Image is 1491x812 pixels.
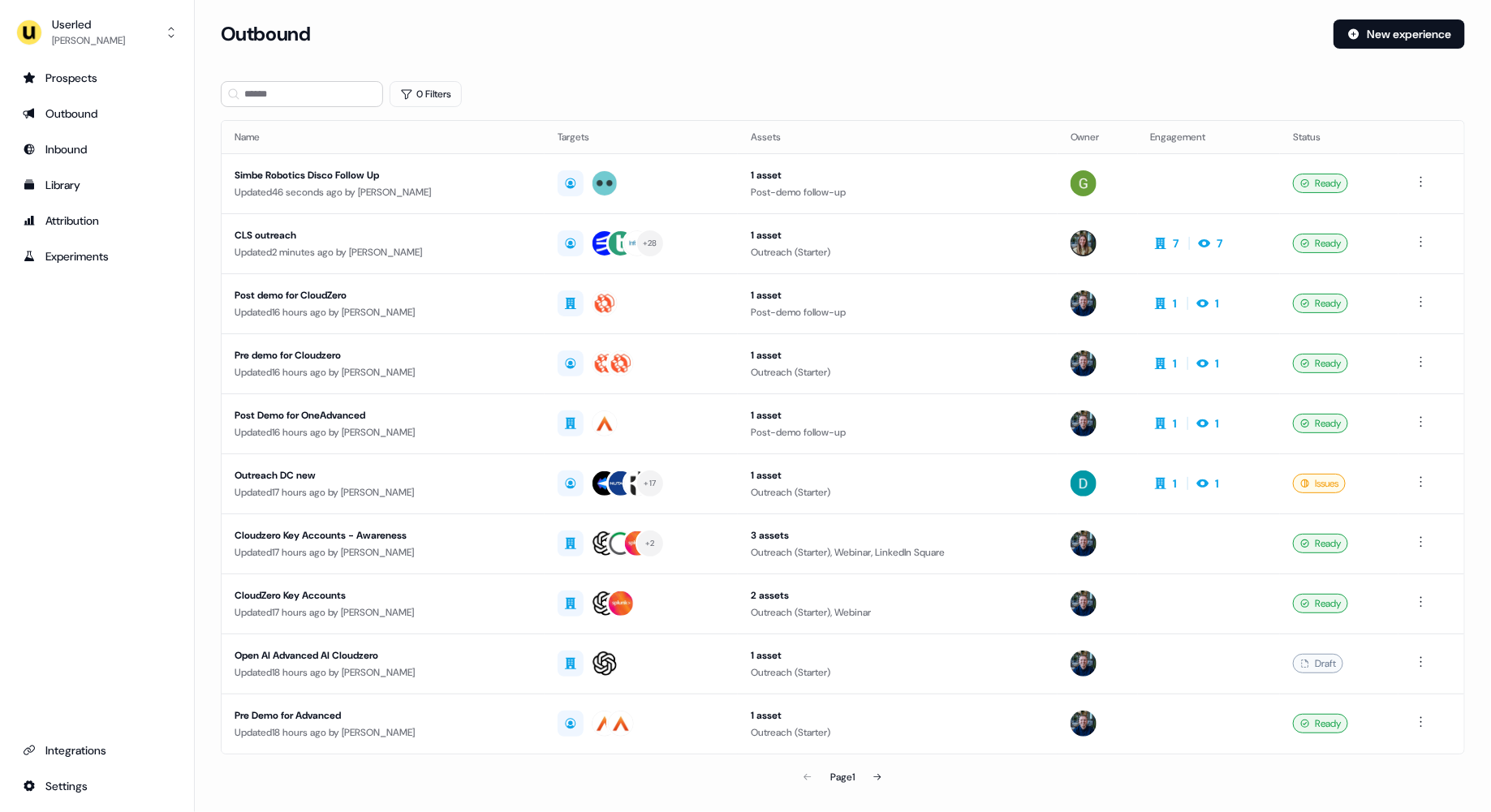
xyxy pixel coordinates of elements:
div: 1 asset [751,347,1045,363]
div: Ready [1293,294,1348,313]
th: Targets [545,121,738,153]
div: Draft [1293,654,1343,673]
div: Outreach (Starter), Webinar, LinkedIn Square [751,544,1045,561]
a: Go to outbound experience [13,101,181,127]
div: Settings [23,778,171,794]
div: + 2 [645,536,655,551]
th: Status [1280,121,1398,153]
div: [PERSON_NAME] [52,32,125,49]
img: James [1071,591,1097,617]
th: Owner [1058,121,1138,153]
div: Userled [52,16,125,32]
div: 1 asset [751,287,1045,303]
th: Name [222,121,545,153]
div: Prospects [23,70,171,86]
h3: Outbound [221,22,310,46]
img: James [1071,651,1097,677]
img: James [1071,531,1097,556]
div: Ready [1293,234,1348,253]
div: Updated 16 hours ago by [PERSON_NAME] [235,364,532,380]
div: Updated 18 hours ago by [PERSON_NAME] [235,724,532,741]
div: 7 [1217,235,1223,251]
a: Go to experiments [13,243,181,269]
th: Engagement [1138,121,1281,153]
div: 1 [1216,475,1220,492]
div: + 17 [644,476,657,491]
div: 1 [1216,415,1220,432]
div: Experiments [23,248,171,264]
div: Post-demo follow-up [751,184,1045,200]
div: 1 [1174,295,1178,311]
div: 1 [1216,295,1220,311]
div: Post Demo for OneAdvanced [235,407,532,423]
img: James [1071,711,1097,737]
img: David [1071,470,1097,496]
div: Outbound [23,105,171,122]
div: Issues [1293,474,1346,493]
div: Updated 46 seconds ago by [PERSON_NAME] [235,184,532,200]
div: Outreach (Starter) [751,364,1045,380]
div: Ready [1293,354,1348,373]
div: Outreach (Starter) [751,244,1045,260]
div: Inbound [23,141,171,157]
a: Go to integrations [13,737,181,763]
div: 1 asset [751,707,1045,724]
img: Georgia [1071,170,1097,196]
div: Open AI Advanced AI Cloudzero [235,647,532,664]
div: 3 assets [751,527,1045,543]
div: Updated 16 hours ago by [PERSON_NAME] [235,304,532,320]
div: Ready [1293,594,1348,613]
div: Outreach (Starter) [751,484,1045,501]
div: CloudZero Key Accounts [235,587,532,604]
div: Post-demo follow-up [751,424,1045,440]
a: Go to integrations [13,773,181,799]
div: Outreach (Starter), Webinar [751,604,1045,621]
div: Pre Demo for Advanced [235,707,532,724]
div: CLS outreach [235,227,532,243]
img: James [1071,410,1097,436]
div: 1 [1216,355,1220,372]
div: Post-demo follow-up [751,304,1045,320]
div: 1 [1174,475,1178,492]
div: Ready [1293,714,1348,733]
a: Go to Inbound [13,136,181,162]
th: Assets [738,121,1058,153]
div: 1 asset [751,227,1045,243]
div: Updated 17 hours ago by [PERSON_NAME] [235,604,532,621]
div: 2 assets [751,587,1045,604]
div: + 28 [643,236,657,251]
div: Page 1 [830,769,855,785]
a: Go to prospects [13,65,181,91]
div: Integrations [23,742,171,758]
div: 1 [1174,355,1178,372]
div: Cloudzero Key Accounts - Awareness [235,527,532,543]
div: 7 [1174,235,1179,251]
div: Updated 16 hours ago by [PERSON_NAME] [235,424,532,440]
div: Attribution [23,213,171,229]
div: Pre demo for Cloudzero [235,347,532,363]
div: Ready [1293,174,1348,193]
div: 1 asset [751,467,1045,483]
div: Updated 2 minutes ago by [PERSON_NAME] [235,244,532,260]
img: James [1071,290,1097,316]
div: Ready [1293,414,1348,433]
div: Updated 17 hours ago by [PERSON_NAME] [235,544,532,561]
div: Simbe Robotics Disco Follow Up [235,167,532,183]
div: Library [23,177,171,193]
img: James [1071,350,1097,376]
div: 1 asset [751,407,1045,423]
div: Ready [1293,534,1348,553]
div: 1 [1174,415,1178,432]
div: 1 asset [751,167,1045,183]
div: Updated 17 hours ago by [PERSON_NAME] [235,484,532,501]
div: Updated 18 hours ago by [PERSON_NAME] [235,664,532,681]
div: Outreach DC new [235,467,532,483]
a: Go to templates [13,172,181,198]
a: Go to attribution [13,208,181,234]
div: Post demo for CloudZero [235,287,532,303]
button: 0 Filters [390,81,462,107]
div: Outreach (Starter) [751,724,1045,741]
button: New experience [1334,19,1465,49]
img: Charlotte [1071,230,1097,256]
